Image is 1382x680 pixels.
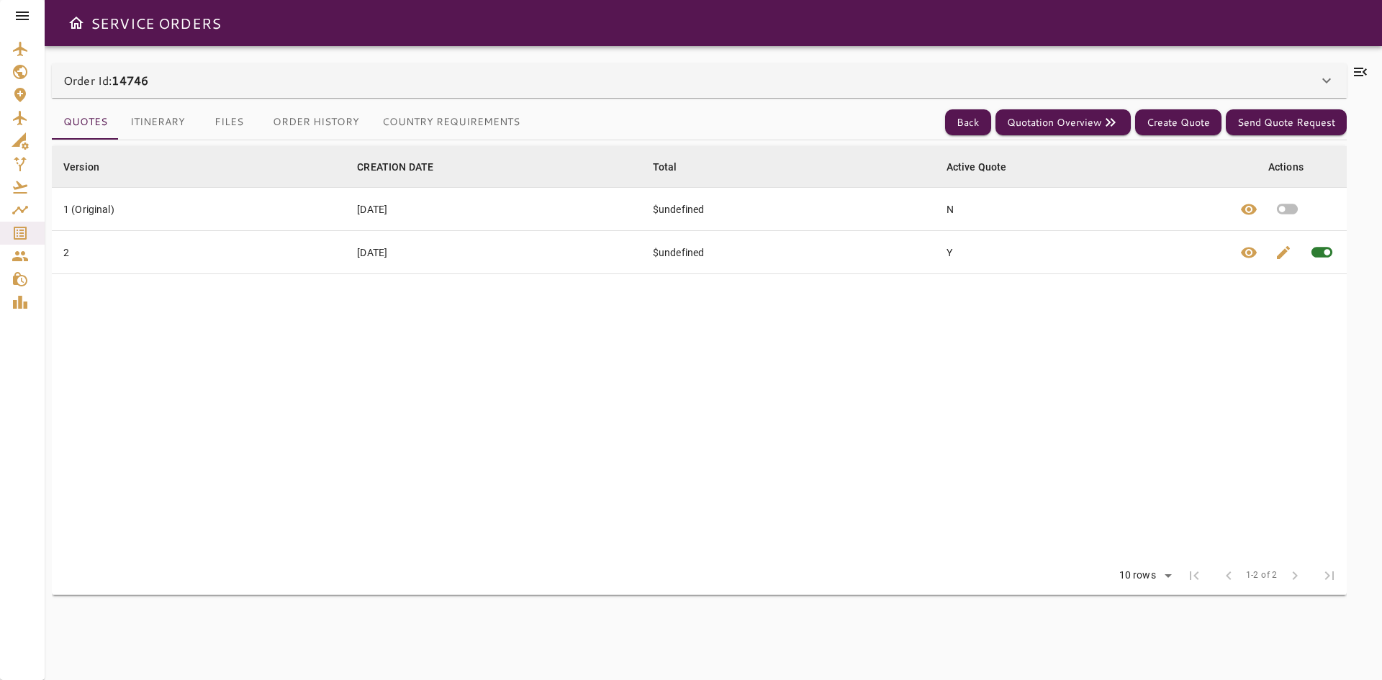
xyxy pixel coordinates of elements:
[261,105,371,140] button: Order History
[1211,558,1246,593] span: Previous Page
[1266,231,1301,273] button: Edit quote
[52,63,1347,98] div: Order Id:14746
[947,158,1026,176] span: Active Quote
[1232,231,1266,273] button: View quote details
[1110,565,1177,586] div: 10 rows
[995,109,1131,136] button: Quotation Overview
[935,188,1228,231] td: N
[112,72,148,89] b: 14746
[63,158,118,176] span: Version
[357,158,433,176] div: CREATION DATE
[1240,201,1257,218] span: visibility
[1312,558,1347,593] span: Last Page
[945,109,991,136] button: Back
[947,158,1007,176] div: Active Quote
[1278,558,1312,593] span: Next Page
[1116,569,1160,581] div: 10 rows
[1275,244,1292,261] span: edit
[1135,109,1221,136] button: Create Quote
[1240,244,1257,261] span: visibility
[345,231,641,274] td: [DATE]
[641,188,935,231] td: $undefined
[63,72,148,89] p: Order Id:
[653,158,696,176] span: Total
[1177,558,1211,593] span: First Page
[1232,188,1266,230] button: View quote details
[357,158,452,176] span: CREATION DATE
[1301,231,1343,273] span: This quote is already active
[371,105,531,140] button: Country Requirements
[1226,109,1347,136] button: Send Quote Request
[91,12,221,35] h6: SERVICE ORDERS
[345,188,641,231] td: [DATE]
[641,231,935,274] td: $undefined
[119,105,197,140] button: Itinerary
[1266,188,1309,230] button: Set quote as active quote
[52,231,345,274] td: 2
[52,188,345,231] td: 1 (Original)
[63,158,99,176] div: Version
[1246,568,1278,583] span: 1-2 of 2
[52,105,119,140] button: Quotes
[197,105,261,140] button: Files
[653,158,677,176] div: Total
[935,231,1228,274] td: Y
[62,9,91,37] button: Open drawer
[52,105,531,140] div: basic tabs example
